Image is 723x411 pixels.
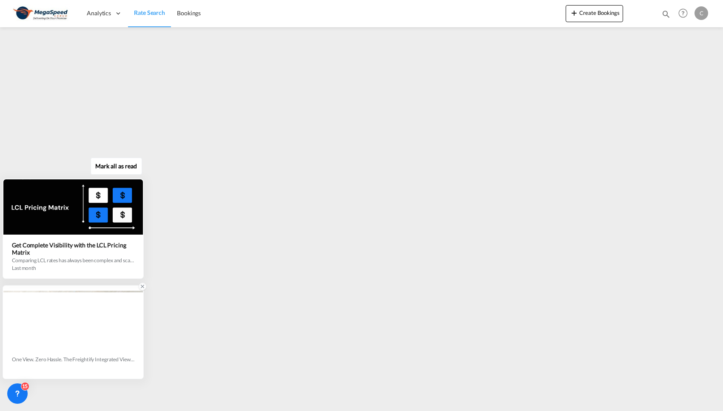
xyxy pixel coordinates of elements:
[569,8,579,18] md-icon: icon-plus 400-fg
[695,6,708,20] div: C
[661,9,671,22] div: icon-magnify
[87,9,111,17] span: Analytics
[566,5,623,22] button: icon-plus 400-fgCreate Bookings
[177,9,201,17] span: Bookings
[676,6,690,20] span: Help
[13,4,70,23] img: ad002ba0aea611eda5429768204679d3.JPG
[676,6,695,21] div: Help
[661,9,671,19] md-icon: icon-magnify
[134,9,165,16] span: Rate Search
